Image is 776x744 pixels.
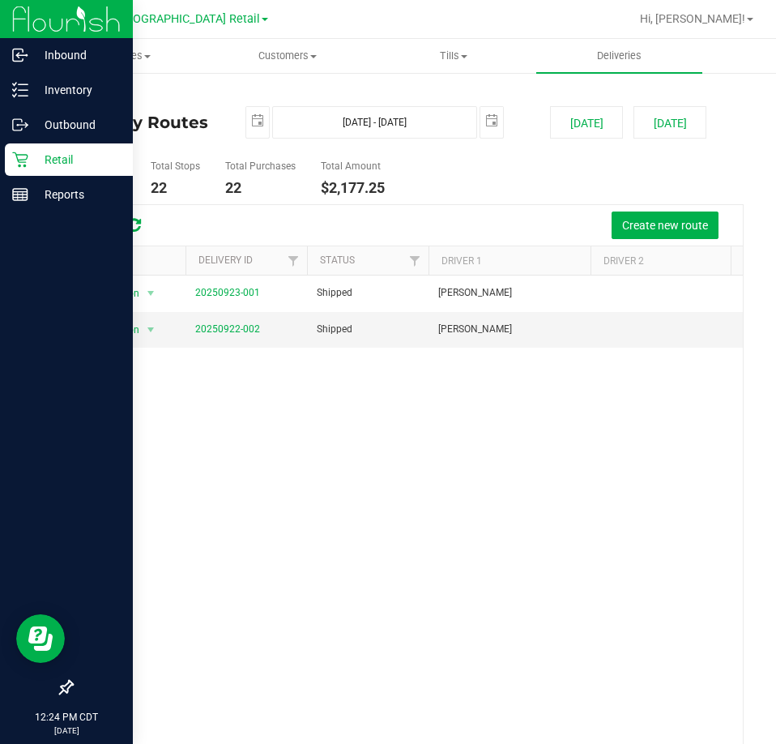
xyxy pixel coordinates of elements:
span: Customers [206,49,370,63]
span: select [141,319,161,341]
a: Tills [371,39,537,73]
a: 20250922-002 [195,323,260,335]
span: Shipped [317,285,352,301]
span: select [141,282,161,305]
inline-svg: Reports [12,186,28,203]
button: Create new route [612,212,718,239]
a: Delivery ID [198,254,253,266]
p: Inbound [28,45,126,65]
a: Customers [205,39,371,73]
p: Outbound [28,115,126,135]
button: [DATE] [633,106,706,139]
inline-svg: Inbound [12,47,28,63]
a: Filter [402,246,429,274]
p: Inventory [28,80,126,100]
span: TX South-[GEOGRAPHIC_DATA] Retail [63,12,260,26]
span: Deliveries [575,49,663,63]
button: [DATE] [550,106,623,139]
h4: 22 [225,180,296,196]
p: [DATE] [7,725,126,737]
p: Retail [28,150,126,169]
h5: Total Amount [321,161,385,172]
th: Driver 1 [429,246,591,275]
h5: Total Stops [151,161,200,172]
span: Tills [372,49,536,63]
inline-svg: Inventory [12,82,28,98]
span: Hi, [PERSON_NAME]! [640,12,745,25]
inline-svg: Outbound [12,117,28,133]
span: select [480,107,503,135]
h5: Total Purchases [225,161,296,172]
span: [PERSON_NAME] [438,322,512,337]
h4: 22 [151,180,200,196]
h4: Delivery Routes [71,106,221,139]
iframe: Resource center [16,614,65,663]
span: [PERSON_NAME] [438,285,512,301]
a: 20250923-001 [195,287,260,298]
th: Driver 2 [591,246,753,275]
a: Status [320,254,355,266]
inline-svg: Retail [12,152,28,168]
h4: $2,177.25 [321,180,385,196]
a: Deliveries [536,39,702,73]
span: Create new route [622,219,708,232]
a: Filter [280,246,307,274]
p: Reports [28,185,126,204]
p: 12:24 PM CDT [7,710,126,725]
span: select [246,107,269,135]
span: Shipped [317,322,352,337]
